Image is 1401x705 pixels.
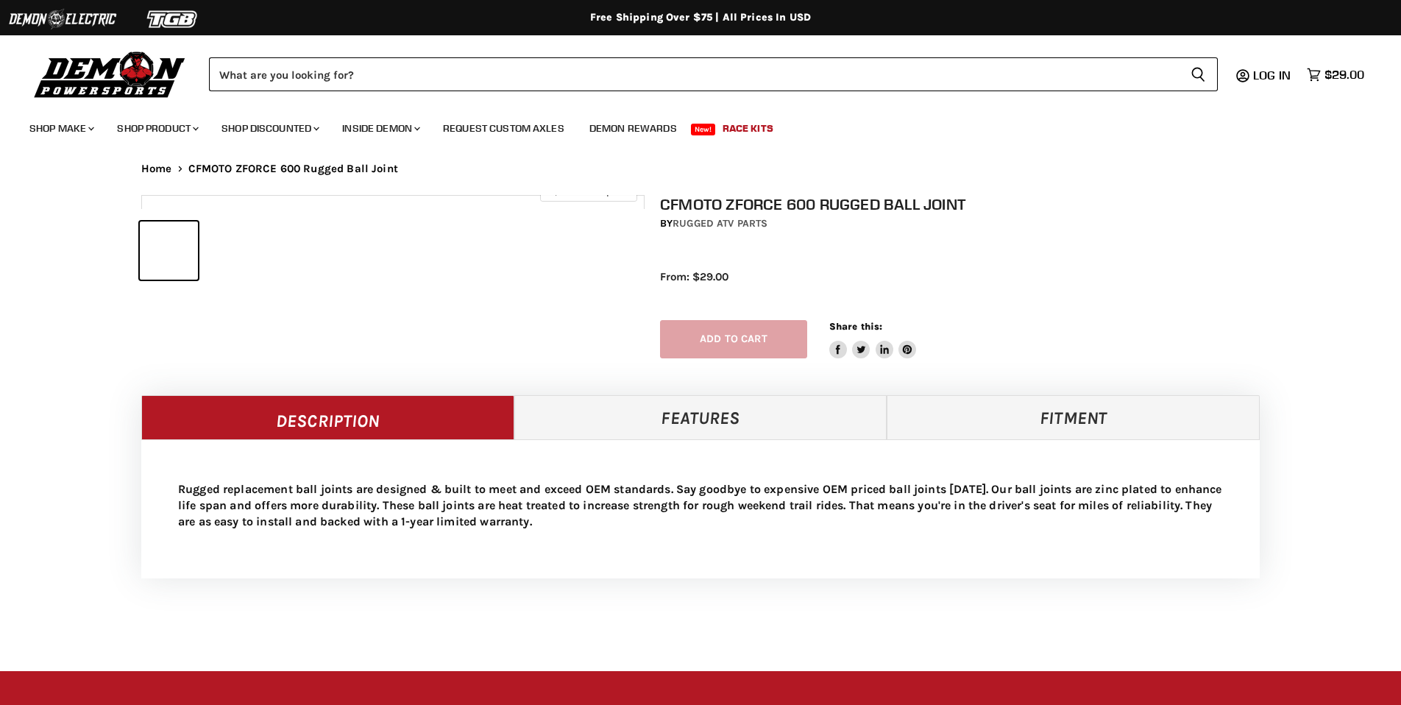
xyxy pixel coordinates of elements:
[432,113,575,144] a: Request Custom Axles
[1179,57,1218,91] button: Search
[18,113,103,144] a: Shop Make
[178,481,1223,530] p: Rugged replacement ball joints are designed & built to meet and exceed OEM standards. Say goodbye...
[712,113,784,144] a: Race Kits
[106,113,208,144] a: Shop Product
[188,163,398,175] span: CFMOTO ZFORCE 600 Rugged Ball Joint
[1299,64,1372,85] a: $29.00
[660,216,1275,232] div: by
[578,113,688,144] a: Demon Rewards
[141,163,172,175] a: Home
[691,124,716,135] span: New!
[1253,68,1291,82] span: Log in
[829,321,882,332] span: Share this:
[141,395,514,439] a: Description
[140,222,198,280] button: IMAGE thumbnail
[829,320,917,359] aside: Share this:
[660,195,1275,213] h1: CFMOTO ZFORCE 600 Rugged Ball Joint
[7,5,118,33] img: Demon Electric Logo 2
[547,185,629,196] span: Click to expand
[29,48,191,100] img: Demon Powersports
[1246,68,1299,82] a: Log in
[209,57,1179,91] input: Search
[514,395,887,439] a: Features
[112,163,1289,175] nav: Breadcrumbs
[210,113,328,144] a: Shop Discounted
[209,57,1218,91] form: Product
[887,395,1260,439] a: Fitment
[331,113,429,144] a: Inside Demon
[1324,68,1364,82] span: $29.00
[18,107,1361,144] ul: Main menu
[673,217,767,230] a: Rugged ATV Parts
[118,5,228,33] img: TGB Logo 2
[112,11,1289,24] div: Free Shipping Over $75 | All Prices In USD
[660,270,728,283] span: From: $29.00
